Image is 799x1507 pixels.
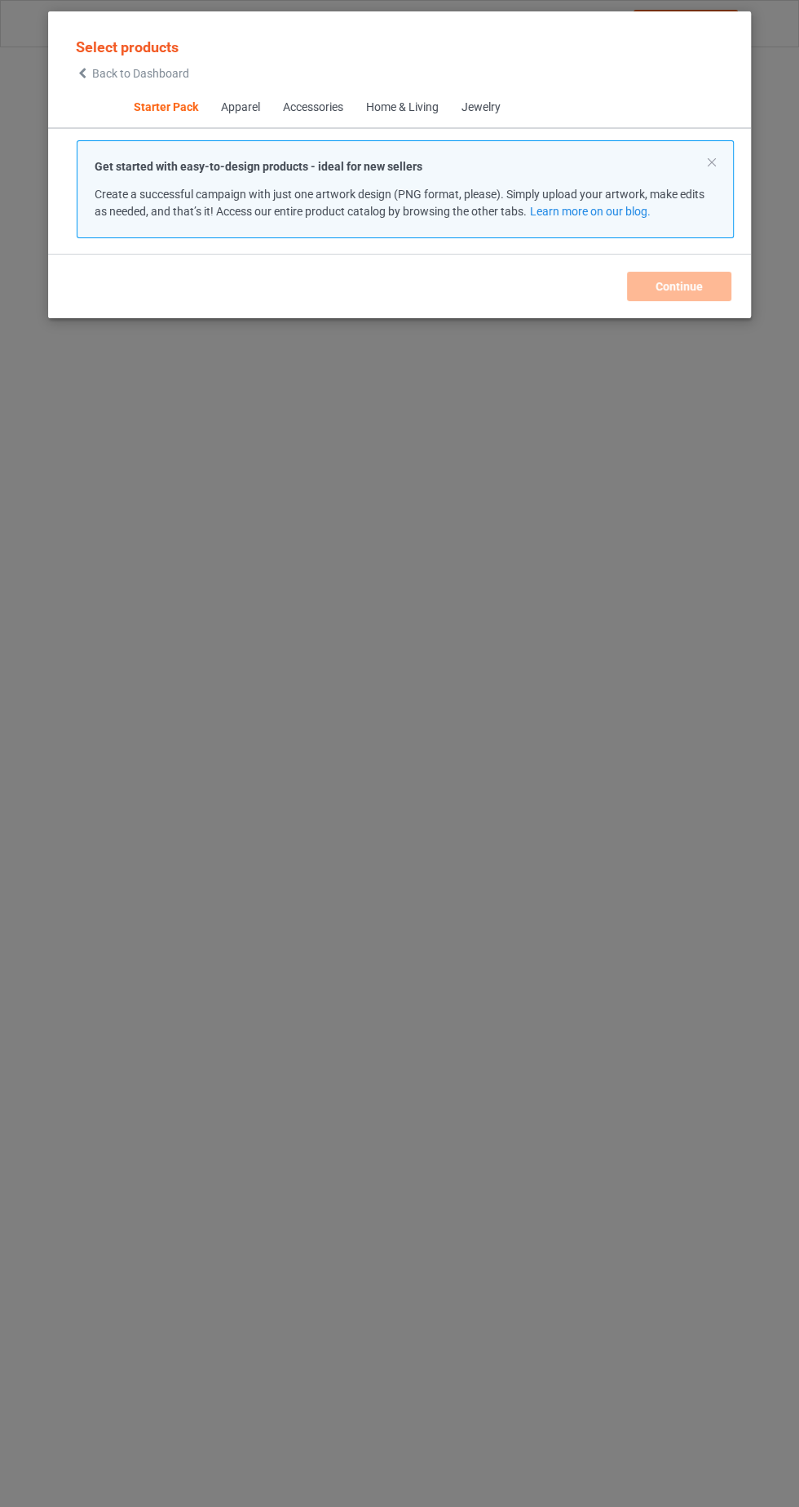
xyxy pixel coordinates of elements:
[95,188,704,218] span: Create a successful campaign with just one artwork design (PNG format, please). Simply upload you...
[529,205,650,218] a: Learn more on our blog.
[282,100,342,116] div: Accessories
[461,100,500,116] div: Jewelry
[365,100,438,116] div: Home & Living
[92,67,189,80] span: Back to Dashboard
[76,38,179,55] span: Select products
[121,88,209,127] span: Starter Pack
[95,160,422,173] strong: Get started with easy-to-design products - ideal for new sellers
[220,100,259,116] div: Apparel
